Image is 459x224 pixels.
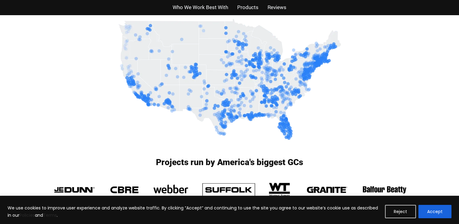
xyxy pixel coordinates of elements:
[48,158,412,167] h3: Projects run by America's biggest GCs
[418,205,451,218] button: Accept
[8,204,380,219] p: We use cookies to improve user experience and analyze website traffic. By clicking “Accept” and c...
[237,3,258,12] a: Products
[385,205,416,218] button: Reject
[19,212,35,218] a: Policies
[43,212,57,218] a: Terms
[268,3,286,12] a: Reviews
[173,3,228,12] a: Who We Work Best With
